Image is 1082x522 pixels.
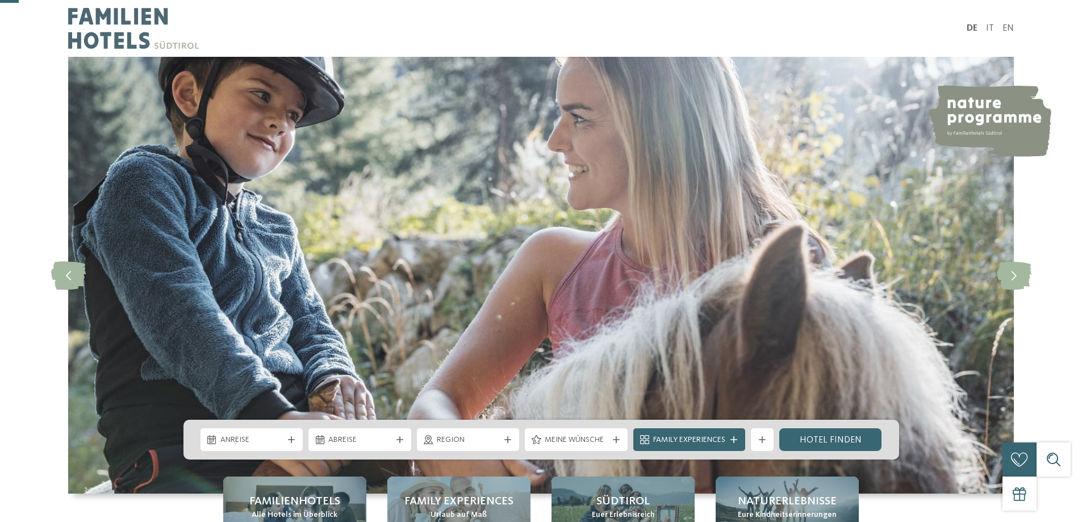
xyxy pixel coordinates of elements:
[738,510,837,521] span: Eure Kindheitserinnerungen
[596,494,650,510] span: Südtirol
[328,435,391,446] span: Abreise
[437,435,500,446] span: Region
[1002,24,1014,33] a: EN
[431,510,487,521] span: Urlaub auf Maß
[592,510,655,521] span: Euer Erlebnisreich
[249,494,340,510] span: Familienhotels
[404,494,513,510] span: Family Experiences
[779,428,882,451] a: Hotel finden
[986,24,994,33] a: IT
[252,510,337,521] span: Alle Hotels im Überblick
[653,435,725,446] span: Family Experiences
[738,494,837,510] span: Naturerlebnisse
[545,435,608,446] span: Meine Wünsche
[926,85,1051,157] img: nature programme by Familienhotels Südtirol
[220,435,283,446] span: Anreise
[967,24,977,33] a: DE
[68,57,1014,494] img: Familienhotels Südtirol: The happy family places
